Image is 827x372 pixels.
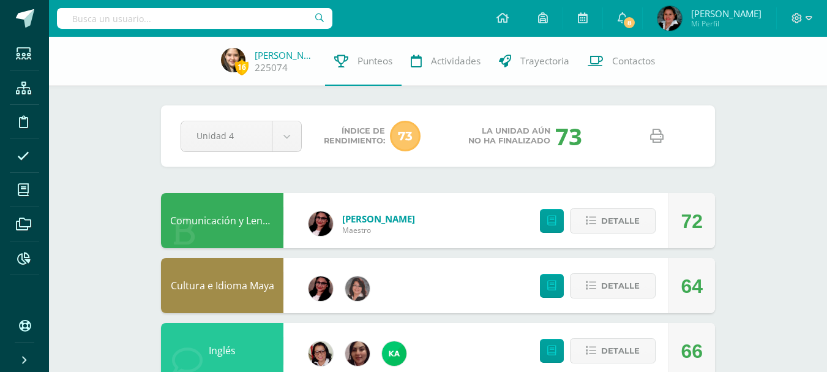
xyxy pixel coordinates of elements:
span: Unidad 4 [196,121,256,150]
img: 1c3ed0363f92f1cd3aaa9c6dc44d1b5b.png [309,276,333,301]
a: Cultura e Idioma Maya [171,279,274,292]
span: 73 [390,121,421,151]
a: [PERSON_NAME] [255,49,316,61]
a: [PERSON_NAME] [342,213,415,225]
a: Actividades [402,37,490,86]
img: c5e15b6d1c97cfcc5e091a47d8fce03b.png [657,6,682,31]
button: Detalle [570,208,656,233]
a: Unidad 4 [181,121,301,151]
span: Trayectoria [520,55,569,67]
img: 131f3ce447754115af009fd373c75e94.png [221,48,245,72]
img: 5f1707d5efd63e8f04ee695e4f407930.png [345,341,370,366]
span: [PERSON_NAME] [691,7,762,20]
span: Punteos [357,55,392,67]
a: 225074 [255,61,288,74]
div: 64 [681,259,703,314]
img: a64c3460752fcf2c5e8663a69b02fa63.png [382,341,406,366]
span: Detalle [601,275,640,297]
span: La unidad aún no ha finalizado [468,126,550,146]
a: Inglés [209,344,236,357]
span: Detalle [601,210,640,232]
span: Índice de Rendimiento: [324,126,385,146]
div: 73 [555,120,582,152]
a: Punteos [325,37,402,86]
div: 72 [681,194,703,249]
div: Comunicación y Lenguaje [161,193,283,248]
a: Trayectoria [490,37,578,86]
span: Actividades [431,55,481,67]
button: Detalle [570,273,656,298]
input: Busca un usuario... [57,8,332,29]
span: Mi Perfil [691,18,762,29]
span: Detalle [601,340,640,362]
img: 2ca4f91e2a017358137dd701126cf722.png [309,341,333,366]
a: Comunicación y Lenguaje [170,214,288,227]
span: Maestro [342,225,415,235]
span: Contactos [612,55,655,67]
span: 16 [235,59,249,75]
button: Detalle [570,338,656,363]
span: 8 [623,16,636,29]
img: 1c3ed0363f92f1cd3aaa9c6dc44d1b5b.png [309,211,333,236]
div: Cultura e Idioma Maya [161,258,283,313]
a: Contactos [578,37,664,86]
img: df865ced3841bf7d29cb8ae74298d689.png [345,276,370,301]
